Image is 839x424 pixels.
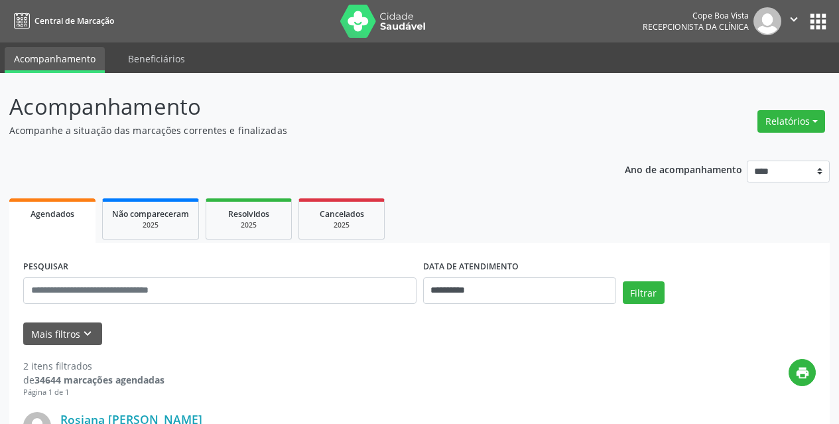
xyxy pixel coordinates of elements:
img: img [753,7,781,35]
a: Central de Marcação [9,10,114,32]
div: de [23,373,164,387]
button: Filtrar [623,281,665,304]
p: Acompanhe a situação das marcações correntes e finalizadas [9,123,584,137]
i:  [787,12,801,27]
button: Mais filtroskeyboard_arrow_down [23,322,102,346]
a: Beneficiários [119,47,194,70]
label: PESQUISAR [23,257,68,277]
div: 2025 [216,220,282,230]
div: 2 itens filtrados [23,359,164,373]
label: DATA DE ATENDIMENTO [423,257,519,277]
span: Não compareceram [112,208,189,220]
span: Central de Marcação [34,15,114,27]
p: Acompanhamento [9,90,584,123]
span: Recepcionista da clínica [643,21,749,33]
i: keyboard_arrow_down [80,326,95,341]
div: Página 1 de 1 [23,387,164,398]
span: Cancelados [320,208,364,220]
button:  [781,7,807,35]
span: Resolvidos [228,208,269,220]
p: Ano de acompanhamento [625,161,742,177]
a: Acompanhamento [5,47,105,73]
div: Cope Boa Vista [643,10,749,21]
i: print [795,366,810,380]
strong: 34644 marcações agendadas [34,374,164,386]
button: print [789,359,816,386]
button: Relatórios [757,110,825,133]
button: apps [807,10,830,33]
div: 2025 [112,220,189,230]
span: Agendados [31,208,74,220]
div: 2025 [308,220,375,230]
